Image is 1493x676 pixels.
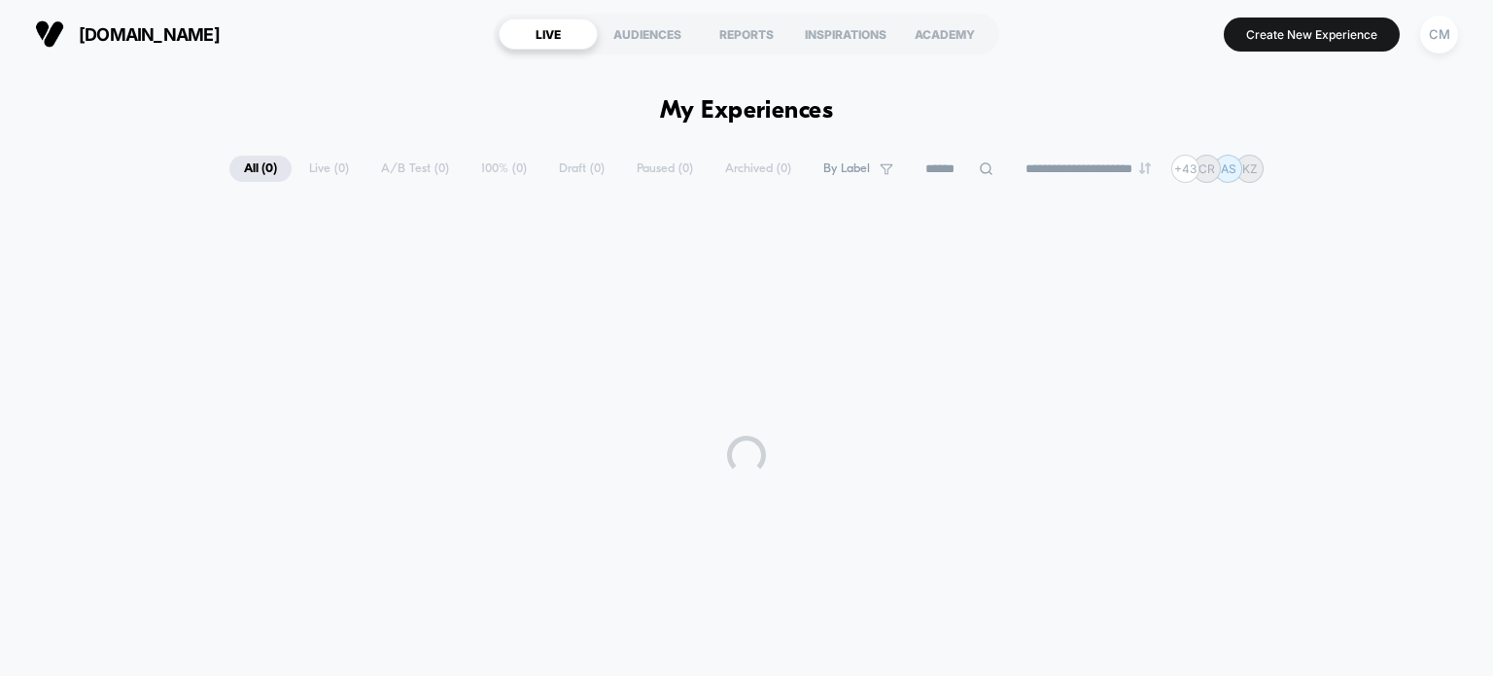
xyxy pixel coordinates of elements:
div: CM [1420,16,1458,53]
img: end [1139,162,1151,174]
div: AUDIENCES [598,18,697,50]
button: CM [1414,15,1464,54]
button: Create New Experience [1224,18,1400,52]
p: AS [1221,161,1236,176]
span: [DOMAIN_NAME] [79,24,220,45]
span: All ( 0 ) [229,156,292,182]
div: INSPIRATIONS [796,18,895,50]
p: KZ [1242,161,1258,176]
div: ACADEMY [895,18,994,50]
div: REPORTS [697,18,796,50]
div: + 43 [1171,155,1199,183]
span: By Label [823,161,870,176]
h1: My Experiences [660,97,834,125]
p: CR [1198,161,1215,176]
button: [DOMAIN_NAME] [29,18,226,50]
img: Visually logo [35,19,64,49]
div: LIVE [499,18,598,50]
